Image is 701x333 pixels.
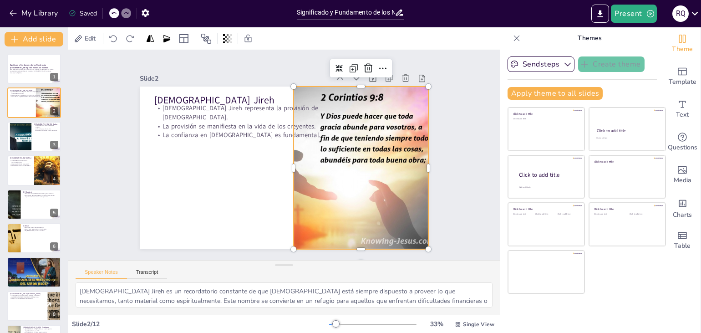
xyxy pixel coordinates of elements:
[10,163,31,165] p: La protección divina es esencial.
[7,291,61,321] div: 8
[594,213,623,215] div: Click to add text
[664,126,701,159] div: Get real-time input from your audience
[297,6,395,19] input: Insert title
[669,77,696,87] span: Template
[76,282,493,307] textarea: [DEMOGRAPHIC_DATA] Jireh es un recordatorio constante de que [DEMOGRAPHIC_DATA] está siempre disp...
[5,32,63,46] button: Add slide
[513,118,578,120] div: Click to add text
[10,296,45,298] p: La [PERSON_NAME][DEMOGRAPHIC_DATA] es única.
[668,143,697,153] span: Questions
[10,264,58,266] p: [DEMOGRAPHIC_DATA] creó la tierra para ser habitada.
[7,6,62,20] button: My Library
[10,89,45,92] p: [DEMOGRAPHIC_DATA] Jireh
[630,213,658,215] div: Click to add text
[50,175,58,183] div: 4
[50,107,58,115] div: 2
[188,46,360,155] p: [DEMOGRAPHIC_DATA] Jireh representa la provisión de [DEMOGRAPHIC_DATA].
[10,72,58,74] p: Generated with [URL]
[594,159,659,163] div: Click to add title
[463,321,494,328] span: Single View
[10,64,48,69] strong: Significado y Fundamento de los Nombres de [DEMOGRAPHIC_DATA]: Tres Textos por Nombre
[524,27,655,49] p: Themes
[7,257,61,287] div: 7
[10,160,31,163] p: [DEMOGRAPHIC_DATA] Nisi es nuestro estandarte.
[23,196,58,198] p: La protección se encuentra en Su presencia.
[23,328,58,330] p: [DEMOGRAPHIC_DATA] Tsidkenu es nuestra justicia.
[10,157,31,159] p: [DEMOGRAPHIC_DATA] Nisi
[179,69,346,170] p: La confianza en [DEMOGRAPHIC_DATA] es fundamental.
[597,128,657,133] div: Click to add title
[513,112,578,116] div: Click to add title
[10,297,45,299] p: La paz que sobrepasa el entendimiento.
[7,223,61,253] div: 6
[10,165,31,167] p: La victoria se logra a través de la fe.
[23,190,58,193] p: El Shaddai
[519,186,576,189] div: Click to add body
[676,110,689,120] span: Text
[7,122,61,152] div: 3
[558,213,578,215] div: Click to add text
[23,195,58,196] p: La grandeza de [DEMOGRAPHIC_DATA] es incomparable.
[23,226,58,228] p: Adonai es nuestro Señor y Maestro.
[664,27,701,60] div: Change the overall theme
[7,155,61,185] div: 4
[83,34,97,43] span: Edit
[591,5,609,23] button: Export to PowerPoint
[508,56,574,72] button: Sendsteps
[10,294,45,296] p: [DEMOGRAPHIC_DATA][PERSON_NAME] es nuestra paz.
[672,5,689,22] div: R Q
[7,87,61,118] div: 2
[664,224,701,257] div: Add a table
[50,209,58,217] div: 5
[674,241,691,251] span: Table
[10,292,45,295] p: [DEMOGRAPHIC_DATA][PERSON_NAME]
[23,326,58,329] p: [DEMOGRAPHIC_DATA] Tsidkenu
[23,193,58,195] p: El Shaddai es el [DEMOGRAPHIC_DATA] Todopoderoso.
[10,96,45,97] p: La confianza en [DEMOGRAPHIC_DATA] es fundamental.
[23,225,58,227] p: Adonai
[426,320,447,328] div: 33 %
[7,190,61,220] div: 5
[196,36,365,142] p: [DEMOGRAPHIC_DATA] Jireh
[127,269,168,279] button: Transcript
[50,310,58,318] div: 8
[72,320,329,328] div: Slide 2 / 12
[69,9,97,18] div: Saved
[596,137,657,139] div: Click to add text
[184,61,351,163] p: La provisión se manifiesta en la vida de los creyentes.
[673,210,692,220] span: Charts
[50,277,58,285] div: 7
[34,130,58,132] p: La sanación puede ser física y espiritual.
[10,258,58,261] p: Elohim
[177,31,191,46] div: Layout
[76,269,127,279] button: Speaker Notes
[513,207,578,211] div: Click to add title
[674,175,691,185] span: Media
[664,60,701,93] div: Add ready made slides
[34,128,58,130] p: La fe es clave en la sanación.
[10,69,58,72] p: Esta presentación explora el significado de los nombres de [DEMOGRAPHIC_DATA], argumentando cada ...
[664,93,701,126] div: Add text boxes
[201,33,212,44] span: Position
[10,261,58,262] p: [PERSON_NAME] es el Creador del universo.
[672,5,689,23] button: R Q
[508,87,603,100] button: Apply theme to all slides
[23,230,58,232] p: El [PERSON_NAME] revela Su Señorío.
[578,56,645,72] button: Create theme
[50,141,58,149] div: 3
[10,262,58,264] p: La [PERSON_NAME][DEMOGRAPHIC_DATA] se manifiesta en la creación.
[34,125,58,128] p: [DEMOGRAPHIC_DATA] Rapha es el sanador.
[519,171,577,179] div: Click to add title
[535,213,556,215] div: Click to add text
[10,94,45,96] p: La provisión se manifiesta en la vida de los creyentes.
[23,228,58,230] p: La salvación se encuentra en Su Señorío.
[664,191,701,224] div: Add charts and graphs
[664,159,701,191] div: Add images, graphics, shapes or video
[195,13,365,116] div: Slide 2
[23,330,58,332] p: La justificación es por la fe.
[611,5,656,23] button: Present
[10,91,45,94] p: [DEMOGRAPHIC_DATA] Jireh representa la provisión de [DEMOGRAPHIC_DATA].
[34,123,58,126] p: [DEMOGRAPHIC_DATA] Rapha
[7,54,61,84] div: 1
[672,44,693,54] span: Theme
